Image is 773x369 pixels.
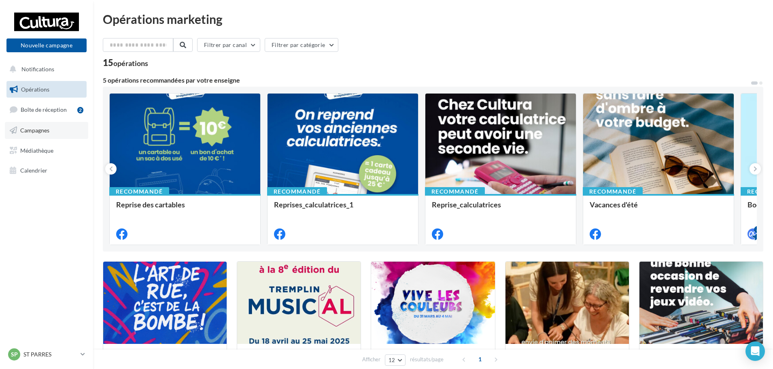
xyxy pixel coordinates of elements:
[109,187,169,196] div: Recommandé
[20,167,47,174] span: Calendrier
[5,61,85,78] button: Notifications
[21,86,49,93] span: Opérations
[474,353,486,366] span: 1
[274,200,412,217] div: Reprises_calculatrices_1
[20,127,49,134] span: Campagnes
[6,347,87,362] a: SP ST PARRES
[5,81,88,98] a: Opérations
[267,187,327,196] div: Recommandé
[5,142,88,159] a: Médiathèque
[77,107,83,113] div: 2
[410,356,444,363] span: résultats/page
[590,200,727,217] div: Vacances d'été
[385,354,406,366] button: 12
[583,187,643,196] div: Recommandé
[5,122,88,139] a: Campagnes
[103,13,763,25] div: Opérations marketing
[113,60,148,67] div: opérations
[103,77,750,83] div: 5 opérations recommandées par votre enseigne
[432,200,569,217] div: Reprise_calculatrices
[21,66,54,73] span: Notifications
[21,106,67,113] span: Boîte de réception
[6,38,87,52] button: Nouvelle campagne
[745,341,765,361] div: Open Intercom Messenger
[11,350,18,358] span: SP
[265,38,338,52] button: Filtrer par catégorie
[389,357,395,363] span: 12
[362,356,380,363] span: Afficher
[425,187,485,196] div: Recommandé
[754,226,761,233] div: 4
[103,58,148,67] div: 15
[5,162,88,179] a: Calendrier
[5,101,88,118] a: Boîte de réception2
[23,350,77,358] p: ST PARRES
[116,200,254,217] div: Reprise des cartables
[197,38,260,52] button: Filtrer par canal
[20,147,53,154] span: Médiathèque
